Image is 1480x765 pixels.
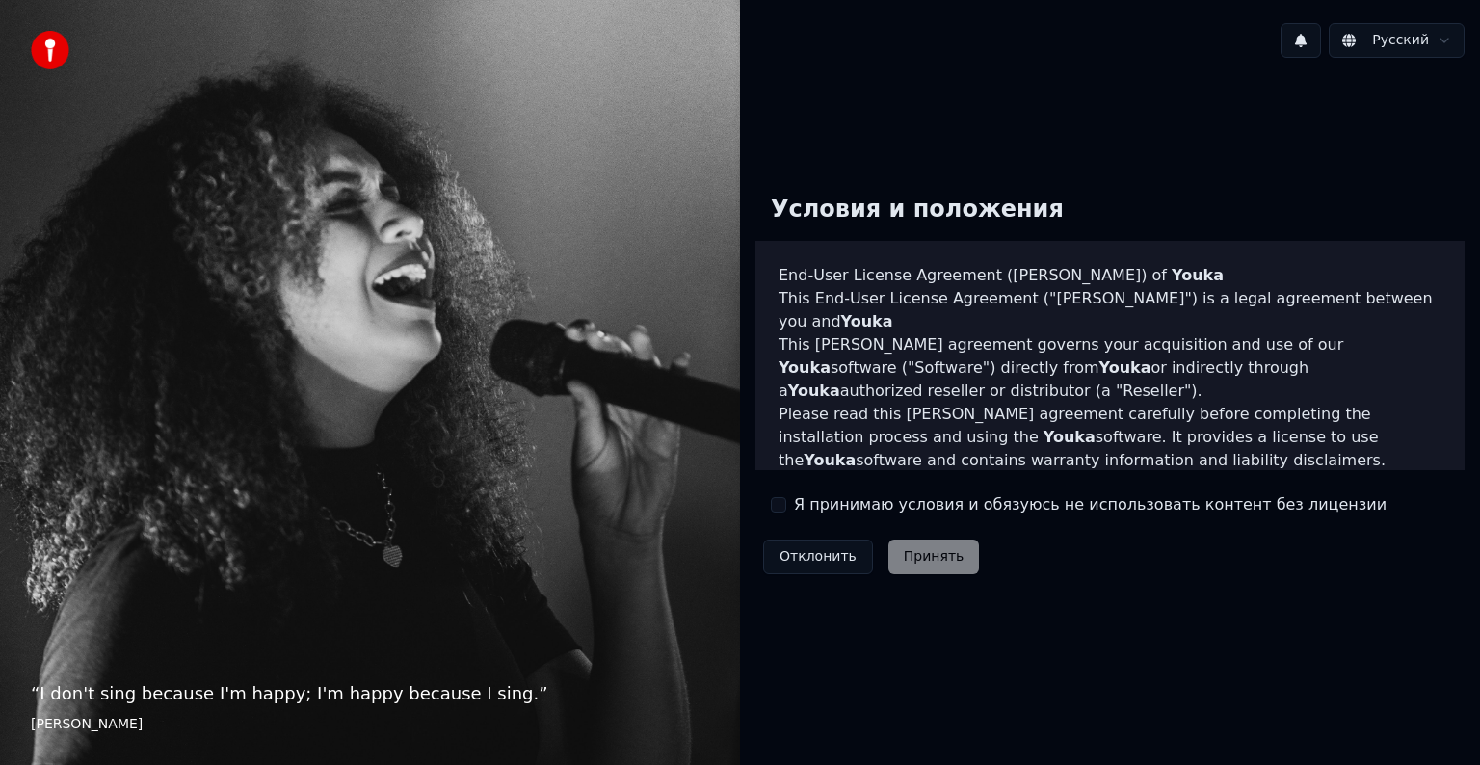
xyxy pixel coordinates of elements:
[779,333,1441,403] p: This [PERSON_NAME] agreement governs your acquisition and use of our software ("Software") direct...
[794,493,1387,516] label: Я принимаю условия и обязуюсь не использовать контент без лицензии
[1099,358,1151,377] span: Youka
[31,715,709,734] footer: [PERSON_NAME]
[31,31,69,69] img: youka
[779,358,831,377] span: Youka
[763,540,873,574] button: Отклонить
[1044,428,1096,446] span: Youka
[804,451,856,469] span: Youka
[779,264,1441,287] h3: End-User License Agreement ([PERSON_NAME]) of
[31,680,709,707] p: “ I don't sing because I'm happy; I'm happy because I sing. ”
[779,403,1441,472] p: Please read this [PERSON_NAME] agreement carefully before completing the installation process and...
[779,287,1441,333] p: This End-User License Agreement ("[PERSON_NAME]") is a legal agreement between you and
[755,179,1079,241] div: Условия и положения
[1172,266,1224,284] span: Youka
[788,382,840,400] span: Youka
[841,312,893,330] span: Youka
